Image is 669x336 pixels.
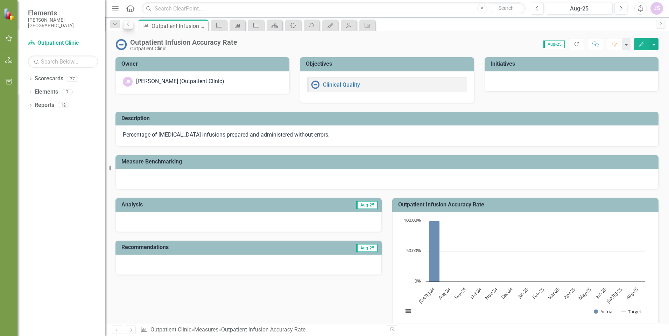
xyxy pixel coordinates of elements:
a: Elements [35,88,58,96]
text: Nov-24 [484,286,499,301]
div: Outpatient Infusion Accuracy Rate [152,22,206,30]
span: Search [499,5,514,11]
small: [PERSON_NAME][GEOGRAPHIC_DATA] [28,17,98,29]
h3: Outpatient Infusion Accuracy Rate [398,202,655,208]
div: Outpatient Infusion Accuracy Rate [130,38,237,46]
path: Jul-24, 100. Actual. [429,221,440,282]
text: 0% [415,278,421,284]
h3: Description [121,115,655,122]
h3: Recommendations [121,244,296,250]
text: Oct-24 [469,286,483,300]
text: Dec-24 [500,286,514,301]
g: Target, series 2 of 2. Line with 14 data points. [433,219,639,222]
text: Aug-24 [437,286,452,301]
g: Actual, series 1 of 2. Bar series with 14 bars. [429,221,638,282]
text: Feb-25 [531,286,545,300]
input: Search ClearPoint... [142,2,526,15]
span: Aug-25 [356,201,378,209]
h3: Measure Benchmarking [121,159,655,165]
div: » » [140,326,382,334]
img: No Information [115,39,127,50]
text: Sep-24 [453,286,467,301]
h3: Initiatives [491,61,655,67]
button: Aug-25 [546,2,613,15]
text: Jan-25 [516,286,530,300]
h3: Analysis [121,202,248,208]
div: JS [123,77,133,87]
span: Aug-25 [543,41,565,48]
span: Aug-25 [356,244,378,252]
div: Aug-25 [548,5,610,13]
text: Jun-25 [594,286,608,300]
img: No Information [311,80,319,89]
a: Outpatient Clinic [150,326,191,333]
div: 7 [62,89,73,95]
button: JS [650,2,663,15]
div: Chart. Highcharts interactive chart. [400,217,651,322]
button: View chart menu, Chart [403,306,413,316]
text: Mar-25 [546,286,561,301]
a: Measures [194,326,218,333]
text: [DATE]-25 [605,286,624,305]
input: Search Below... [28,56,98,68]
svg: Interactive chart [400,217,648,322]
a: Outpatient Clinic [28,39,98,47]
text: May-25 [577,286,592,301]
img: ClearPoint Strategy [3,8,16,20]
h3: Objectives [306,61,470,67]
div: Outpatient Clinic [130,46,237,51]
text: Apr-25 [562,286,576,300]
h3: Owner [121,61,286,67]
button: Search [489,3,524,13]
text: Aug-25 [625,286,639,301]
p: Percentage of [MEDICAL_DATA] infusions prepared and administered without errors. [123,131,651,139]
button: Show Actual [594,308,613,315]
div: Outpatient Infusion Accuracy Rate [221,326,305,333]
a: Clinical Quality [323,81,360,88]
div: [PERSON_NAME] (Outpatient Clinic) [136,78,224,86]
text: [DATE]-24 [417,286,436,305]
span: Elements [28,9,98,17]
button: Show Target [621,308,642,315]
text: 100.00% [404,217,421,223]
div: 37 [67,76,78,82]
text: 50.00% [406,247,421,254]
a: Reports [35,101,54,109]
a: Scorecards [35,75,63,83]
div: 12 [58,102,69,108]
